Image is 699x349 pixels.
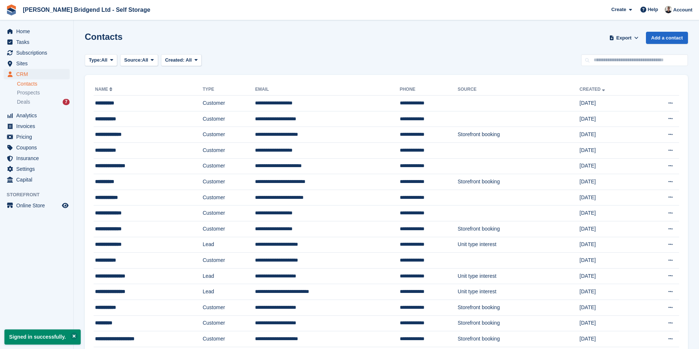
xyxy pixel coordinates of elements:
[4,142,70,153] a: menu
[580,237,643,253] td: [DATE]
[203,315,255,331] td: Customer
[4,200,70,211] a: menu
[580,190,643,205] td: [DATE]
[203,96,255,111] td: Customer
[203,111,255,127] td: Customer
[458,300,580,315] td: Storefront booking
[458,315,580,331] td: Storefront booking
[203,221,255,237] td: Customer
[648,6,658,13] span: Help
[458,174,580,190] td: Storefront booking
[458,237,580,253] td: Unit type interest
[203,127,255,143] td: Customer
[580,268,643,284] td: [DATE]
[203,284,255,300] td: Lead
[4,69,70,79] a: menu
[458,284,580,300] td: Unit type interest
[4,26,70,37] a: menu
[4,48,70,58] a: menu
[186,57,192,63] span: All
[580,331,643,347] td: [DATE]
[458,127,580,143] td: Storefront booking
[17,89,40,96] span: Prospects
[16,110,60,121] span: Analytics
[63,99,70,105] div: 7
[400,84,458,96] th: Phone
[16,37,60,47] span: Tasks
[7,191,73,198] span: Storefront
[101,56,108,64] span: All
[124,56,142,64] span: Source:
[4,329,81,345] p: Signed in successfully.
[4,58,70,69] a: menu
[16,153,60,163] span: Insurance
[4,153,70,163] a: menu
[203,190,255,205] td: Customer
[580,127,643,143] td: [DATE]
[580,142,643,158] td: [DATE]
[203,84,255,96] th: Type
[203,300,255,315] td: Customer
[16,132,60,142] span: Pricing
[611,6,626,13] span: Create
[95,87,114,92] a: Name
[20,4,153,16] a: [PERSON_NAME] Bridgend Ltd - Self Storage
[580,315,643,331] td: [DATE]
[673,6,692,14] span: Account
[203,142,255,158] td: Customer
[458,331,580,347] td: Storefront booking
[16,69,60,79] span: CRM
[17,89,70,97] a: Prospects
[4,164,70,174] a: menu
[16,174,60,185] span: Capital
[580,221,643,237] td: [DATE]
[4,121,70,131] a: menu
[608,32,640,44] button: Export
[580,284,643,300] td: [DATE]
[580,300,643,315] td: [DATE]
[255,84,399,96] th: Email
[89,56,101,64] span: Type:
[17,99,30,106] span: Deals
[616,34,632,42] span: Export
[203,158,255,174] td: Customer
[4,132,70,142] a: menu
[165,57,185,63] span: Created:
[17,98,70,106] a: Deals 7
[16,121,60,131] span: Invoices
[142,56,148,64] span: All
[203,174,255,190] td: Customer
[203,237,255,253] td: Lead
[458,268,580,284] td: Unit type interest
[580,205,643,221] td: [DATE]
[4,37,70,47] a: menu
[16,26,60,37] span: Home
[4,174,70,185] a: menu
[16,164,60,174] span: Settings
[161,54,202,66] button: Created: All
[16,200,60,211] span: Online Store
[85,54,117,66] button: Type: All
[203,253,255,269] td: Customer
[580,158,643,174] td: [DATE]
[120,54,158,66] button: Source: All
[203,268,255,284] td: Lead
[16,58,60,69] span: Sites
[4,110,70,121] a: menu
[646,32,688,44] a: Add a contact
[580,111,643,127] td: [DATE]
[458,84,580,96] th: Source
[203,205,255,221] td: Customer
[16,48,60,58] span: Subscriptions
[85,32,123,42] h1: Contacts
[17,80,70,87] a: Contacts
[580,96,643,111] td: [DATE]
[6,4,17,15] img: stora-icon-8386f47178a22dfd0bd8f6a31ec36ba5ce8667c1dd55bd0f319d3a0aa187defe.svg
[580,87,607,92] a: Created
[61,201,70,210] a: Preview store
[580,253,643,269] td: [DATE]
[203,331,255,347] td: Customer
[458,221,580,237] td: Storefront booking
[16,142,60,153] span: Coupons
[665,6,672,13] img: Rhys Jones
